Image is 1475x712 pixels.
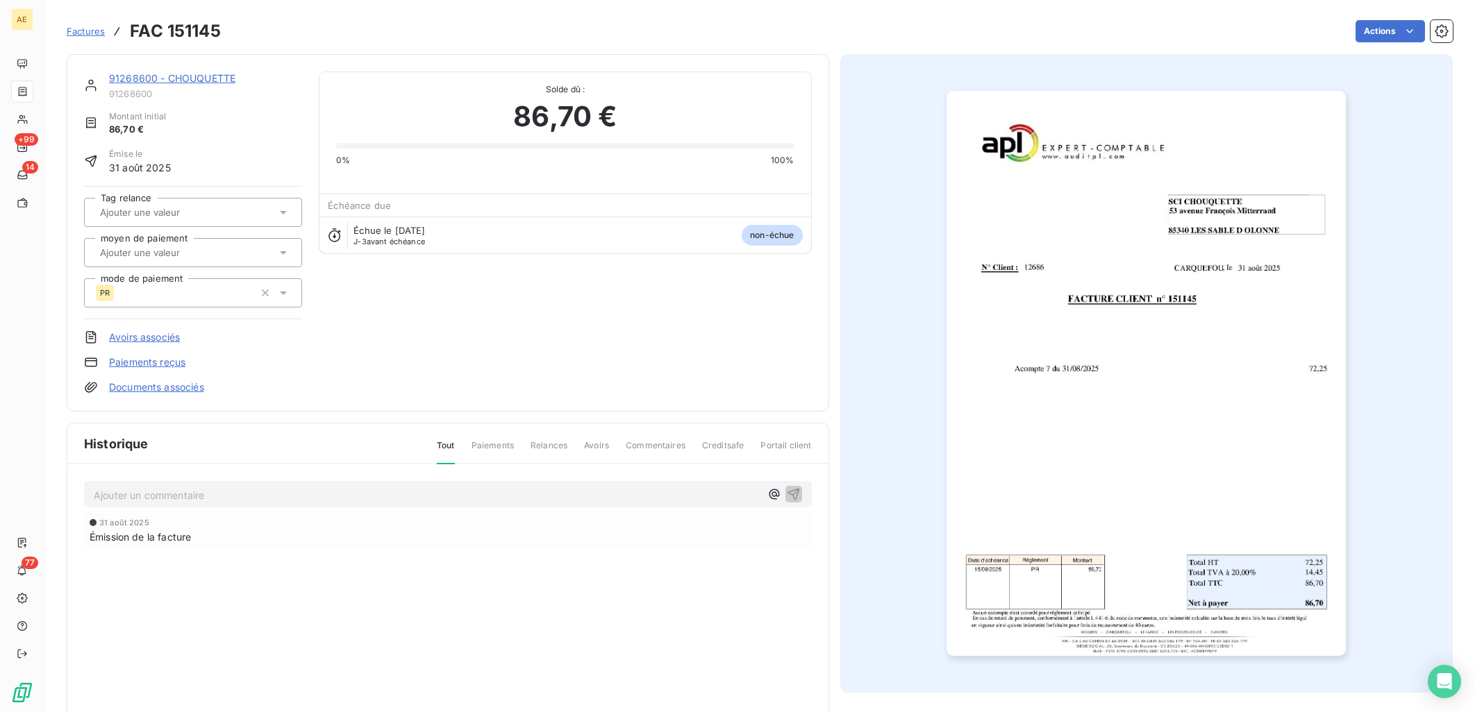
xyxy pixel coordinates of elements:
[760,439,811,463] span: Portail client
[109,380,204,394] a: Documents associés
[472,439,514,463] span: Paiements
[336,154,350,167] span: 0%
[584,439,609,463] span: Avoirs
[109,148,171,160] span: Émise le
[109,123,166,137] span: 86,70 €
[353,225,425,236] span: Échue le [DATE]
[353,237,366,246] span: J-3
[11,8,33,31] div: AE
[531,439,567,463] span: Relances
[90,529,191,544] span: Émission de la facture
[130,19,221,44] h3: FAC 151145
[99,518,149,527] span: 31 août 2025
[328,200,391,211] span: Échéance due
[109,160,171,175] span: 31 août 2025
[11,681,33,704] img: Logo LeanPay
[109,88,302,99] span: 91268600
[626,439,685,463] span: Commentaires
[771,154,794,167] span: 100%
[109,330,180,344] a: Avoirs associés
[67,24,105,38] a: Factures
[109,110,166,123] span: Montant initial
[22,557,38,569] span: 77
[947,91,1346,656] img: invoice_thumbnail
[15,133,38,146] span: +99
[100,289,110,297] span: PR
[84,434,149,453] span: Historique
[1428,665,1461,698] div: Open Intercom Messenger
[437,439,455,464] span: Tout
[1356,20,1425,42] button: Actions
[513,96,617,137] span: 86,70 €
[109,355,185,369] a: Paiements reçus
[99,206,238,219] input: Ajouter une valeur
[336,83,794,96] span: Solde dû :
[742,225,802,246] span: non-échue
[99,246,238,259] input: Ajouter une valeur
[67,26,105,37] span: Factures
[353,237,425,246] span: avant échéance
[702,439,744,463] span: Creditsafe
[22,161,38,173] span: 14
[109,72,235,84] a: 91268600 - CHOUQUETTE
